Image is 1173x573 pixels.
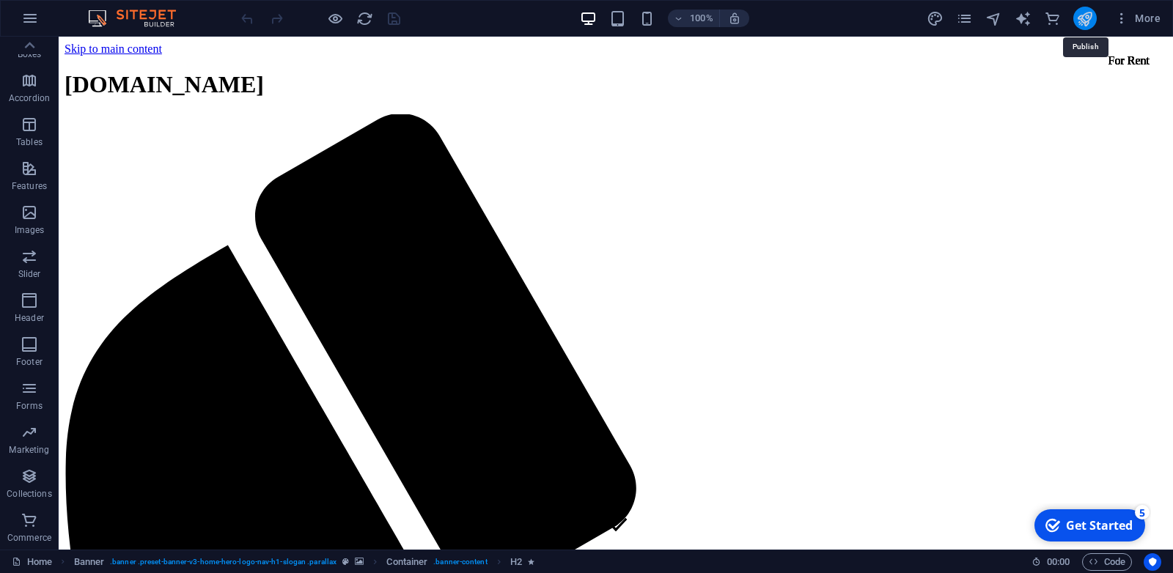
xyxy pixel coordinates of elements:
[12,553,52,571] a: Click to cancel selection. Double-click to open Pages
[7,488,51,500] p: Collections
[1073,7,1097,30] button: publish
[386,553,427,571] span: Click to select. Double-click to edit
[728,12,741,25] i: On resize automatically adjust zoom level to fit chosen device.
[6,6,103,18] a: Skip to main content
[84,10,194,27] img: Editor Logo
[1044,10,1061,27] i: Commerce
[1038,12,1103,37] div: For Rent
[1082,553,1132,571] button: Code
[74,553,105,571] span: Click to select. Double-click to edit
[1044,10,1062,27] button: commerce
[528,558,534,566] i: Element contains an animation
[18,48,42,60] p: Boxes
[12,180,47,192] p: Features
[1144,553,1161,571] button: Usercentrics
[355,558,364,566] i: This element contains a background
[15,224,45,236] p: Images
[985,10,1003,27] button: navigator
[1057,556,1059,567] span: :
[956,10,973,27] i: Pages (Ctrl+Alt+S)
[927,10,944,27] i: Design (Ctrl+Alt+Y)
[1015,10,1032,27] i: AI Writer
[18,268,41,280] p: Slider
[668,10,720,27] button: 100%
[16,400,43,412] p: Forms
[985,10,1002,27] i: Navigator
[690,10,713,27] h6: 100%
[8,6,119,38] div: Get Started 5 items remaining, 0% complete
[356,10,373,27] i: Reload page
[433,553,487,571] span: . banner-content
[1114,11,1161,26] span: More
[1108,7,1166,30] button: More
[510,553,522,571] span: H2
[16,136,43,148] p: Tables
[9,92,50,104] p: Accordion
[109,1,123,16] div: 5
[110,553,337,571] span: . banner .preset-banner-v3-home-hero-logo-nav-h1-slogan .parallax
[16,356,43,368] p: Footer
[356,10,373,27] button: reload
[956,10,974,27] button: pages
[1015,10,1032,27] button: text_generator
[40,14,106,30] div: Get Started
[7,532,51,544] p: Commerce
[927,10,944,27] button: design
[9,444,49,456] p: Marketing
[1089,553,1125,571] span: Code
[1047,553,1070,571] span: 00 00
[342,558,349,566] i: This element is a customizable preset
[74,553,535,571] nav: breadcrumb
[15,312,44,324] p: Header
